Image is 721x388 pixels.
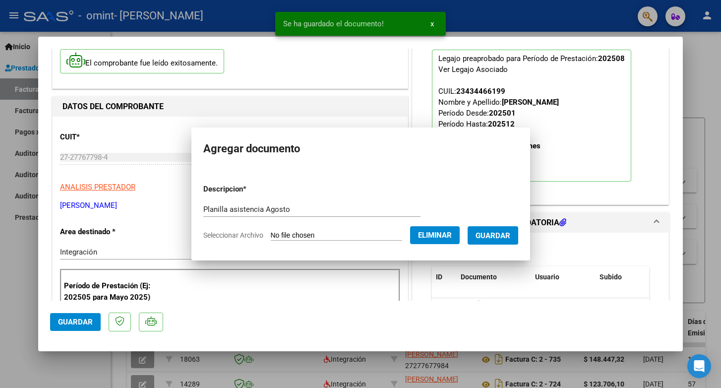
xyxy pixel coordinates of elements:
[60,183,135,192] span: ANALISIS PRESTADOR
[418,231,452,240] span: Eliminar
[203,231,263,239] span: Seleccionar Archivo
[60,248,97,257] span: Integración
[432,266,457,288] datatable-header-cell: ID
[60,131,162,143] p: CUIT
[430,19,434,28] span: x
[62,102,164,111] strong: DATOS DEL COMPROBANTE
[502,98,559,107] strong: [PERSON_NAME]
[600,273,622,281] span: Subido
[468,226,518,245] button: Guardar
[531,266,596,288] datatable-header-cell: Usuario
[488,120,515,129] strong: 202512
[596,266,645,288] datatable-header-cell: Subido
[438,87,559,150] span: CUIL: Nombre y Apellido: Período Desde: Período Hasta: Admite Dependencia:
[283,19,384,29] span: Se ha guardado el documento!
[58,318,93,326] span: Guardar
[50,313,101,331] button: Guardar
[203,184,298,195] p: Descripcion
[489,109,516,118] strong: 202501
[461,273,497,281] span: Documento
[432,50,631,182] p: Legajo preaprobado para Período de Prestación:
[687,354,711,378] div: Open Intercom Messenger
[413,213,668,233] mat-expansion-panel-header: DOCUMENTACIÓN RESPALDATORIA
[413,35,668,204] div: PREAPROBACIÓN PARA INTEGRACION
[535,273,559,281] span: Usuario
[60,226,162,238] p: Area destinado *
[60,200,400,211] p: [PERSON_NAME]
[598,54,625,63] strong: 202508
[476,231,510,240] span: Guardar
[457,266,531,288] datatable-header-cell: Documento
[438,64,508,75] div: Ver Legajo Asociado
[410,226,460,244] button: Eliminar
[203,139,518,158] h2: Agregar documento
[60,49,224,73] p: El comprobante fue leído exitosamente.
[645,266,695,288] datatable-header-cell: Acción
[64,280,164,303] p: Período de Prestación (Ej: 202505 para Mayo 2025)
[456,86,505,97] div: 23434466199
[436,273,442,281] span: ID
